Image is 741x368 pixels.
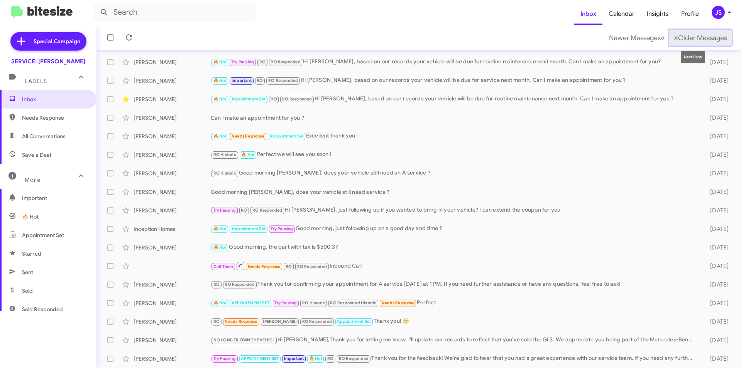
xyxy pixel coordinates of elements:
span: Appointment Set [232,97,266,102]
div: [DATE] [698,77,735,85]
div: [DATE] [698,114,735,122]
span: RO [327,356,333,361]
span: Important [22,194,88,202]
span: RO [271,97,277,102]
span: RO [257,78,263,83]
span: RO [259,59,266,64]
div: [PERSON_NAME] [134,58,211,66]
div: [PERSON_NAME] [134,207,211,214]
div: [DATE] [698,225,735,233]
div: [DATE] [698,355,735,363]
span: Appointment Set [337,319,371,324]
span: RO Responded [302,319,332,324]
div: [DATE] [698,299,735,307]
span: 🔥 Hot [213,134,227,139]
div: JS [712,6,725,19]
div: [PERSON_NAME] [134,114,211,122]
span: Appointment Set [269,134,303,139]
div: Good morning [PERSON_NAME], does your vehicle still need service ? [211,188,698,196]
nav: Page navigation example [605,30,732,46]
a: Insights [641,3,675,25]
span: Labels [25,78,47,85]
span: RO [213,282,220,287]
div: [DATE] [698,132,735,140]
span: Call Them [213,264,233,269]
div: [DATE] [698,58,735,66]
span: RO Responded Historic [330,300,376,305]
span: More [25,176,41,183]
span: 🔥 Hot [213,226,227,231]
span: RO Historic [302,300,325,305]
div: [PERSON_NAME] [134,318,211,326]
div: [DATE] [698,188,735,196]
span: RO Responded [282,97,312,102]
span: APPOINTMENT SET [241,356,279,361]
div: [DATE] [698,336,735,344]
span: Sent [22,268,33,276]
span: Try Pausing [274,300,297,305]
div: Good morning [PERSON_NAME], does your vehicle still need an A service ? [211,169,698,178]
span: RO Responded [271,59,300,64]
div: Hi [PERSON_NAME], just following up if you wanted to bring in your vehicle? I can extend the coup... [211,206,698,215]
div: Can I make an appointment for you ? [211,114,698,122]
div: [PERSON_NAME] [134,355,211,363]
div: Perfect we will see you soon ! [211,150,698,159]
span: Sold [22,287,33,295]
div: Inception Homes [134,225,211,233]
span: 🔥 Hot [309,356,322,361]
div: Next Page [681,51,705,63]
div: [PERSON_NAME] [134,336,211,344]
span: RO [286,264,292,269]
div: [PERSON_NAME] [134,77,211,85]
div: Hi [PERSON_NAME], based on our records your vehicle will be due for routine maintenance next mont... [211,95,698,103]
span: RO Responded [252,208,282,213]
div: [PERSON_NAME] [134,281,211,288]
span: Older Messages [678,34,727,42]
div: [DATE] [698,318,735,326]
span: RO Responded [268,78,298,83]
div: Excellent thank you [211,132,698,141]
div: Hi [PERSON_NAME], based on our records your vehicle will be due for service next month. Can I mak... [211,76,698,85]
span: Try Pausing [213,208,236,213]
span: Needs Response [248,264,281,269]
span: Important [284,356,304,361]
span: Try Pausing [232,59,254,64]
div: [DATE] [698,262,735,270]
div: [DATE] [698,170,735,177]
div: [PERSON_NAME] [134,170,211,177]
span: [PERSON_NAME] [263,319,297,324]
span: Appointment Set [22,231,64,239]
span: APPOINTMENT SET [232,300,269,305]
span: Try Pausing [271,226,293,231]
div: [DATE] [698,244,735,251]
span: 🔥 Hot [213,78,227,83]
span: » [674,33,678,42]
div: [PERSON_NAME] [134,132,211,140]
span: Special Campaign [34,37,80,45]
span: RO Historic [213,171,236,176]
span: All Conversations [22,132,66,140]
div: Inbound Call [211,261,698,271]
span: Save a Deal [22,151,51,159]
div: Good morning, the part with tax is $500.37 [211,243,698,252]
span: 🔥 Hot [241,152,254,157]
span: RO Historic [213,152,236,157]
span: « [661,33,665,42]
span: 🔥 Hot [213,59,227,64]
span: Calendar [602,3,641,25]
button: JS [705,6,733,19]
span: Needs Response [382,300,414,305]
span: 🔥 Hot [213,97,227,102]
div: SERVICE: [PERSON_NAME] [11,58,85,65]
button: Previous [604,30,670,46]
a: Inbox [574,3,602,25]
div: [PERSON_NAME] [134,188,211,196]
div: Hi [PERSON_NAME],Thank you for letting me know. I’ll update our records to reflect that you’ve so... [211,336,698,344]
span: Starred [22,250,41,258]
span: RO Responded [225,282,254,287]
div: Thank you for the feedback! We're glad to hear that you had a great experience with our service t... [211,354,698,363]
span: Profile [675,3,705,25]
div: [PERSON_NAME] [134,95,211,103]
